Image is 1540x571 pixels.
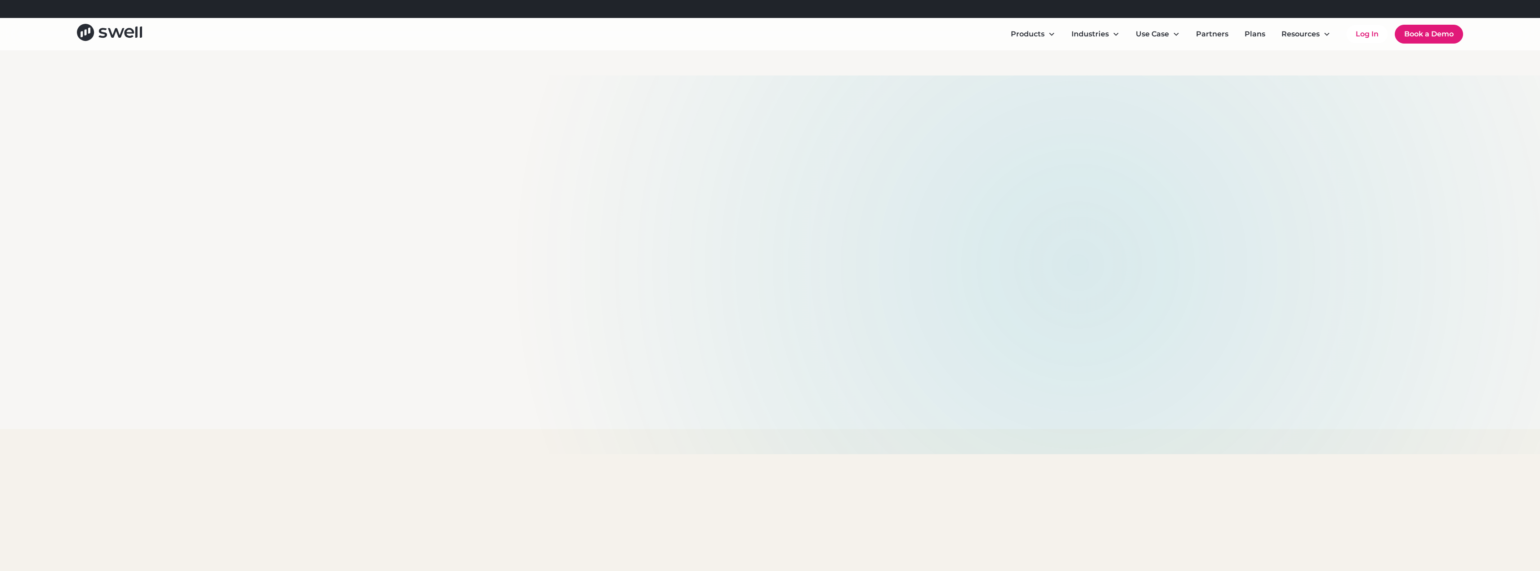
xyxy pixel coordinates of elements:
[1136,29,1169,40] div: Use Case
[1129,25,1187,43] div: Use Case
[1004,25,1062,43] div: Products
[1064,25,1127,43] div: Industries
[1189,25,1236,43] a: Partners
[1347,25,1388,43] a: Log In
[1395,25,1463,44] a: Book a Demo
[1274,25,1338,43] div: Resources
[1237,25,1272,43] a: Plans
[1011,29,1045,40] div: Products
[1071,29,1109,40] div: Industries
[1281,29,1320,40] div: Resources
[77,24,142,44] a: home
